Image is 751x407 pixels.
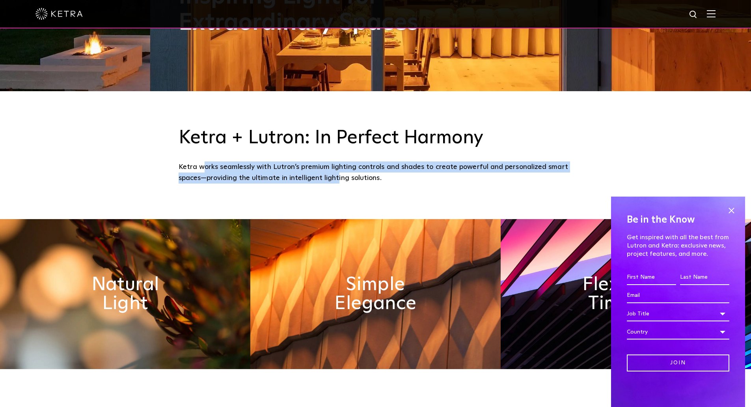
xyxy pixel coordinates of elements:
div: Job Title [627,306,729,321]
img: simple_elegance [250,219,501,369]
input: Join [627,354,729,371]
h4: Be in the Know [627,212,729,227]
div: Country [627,324,729,339]
input: Email [627,288,729,303]
img: ketra-logo-2019-white [35,8,83,20]
h2: Natural Light [66,275,184,313]
img: flexible_timeless_ketra [501,219,751,369]
div: Ketra works seamlessly with Lutron’s premium lighting controls and shades to create powerful and ... [179,161,573,184]
p: Get inspired with all the best from Lutron and Ketra: exclusive news, project features, and more. [627,233,729,258]
img: Hamburger%20Nav.svg [707,10,716,17]
input: Last Name [680,270,729,285]
input: First Name [627,270,676,285]
h2: Flexible & Timeless [567,275,685,313]
h2: Simple Elegance [316,275,434,313]
h3: Ketra + Lutron: In Perfect Harmony [179,127,573,150]
img: search icon [689,10,699,20]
